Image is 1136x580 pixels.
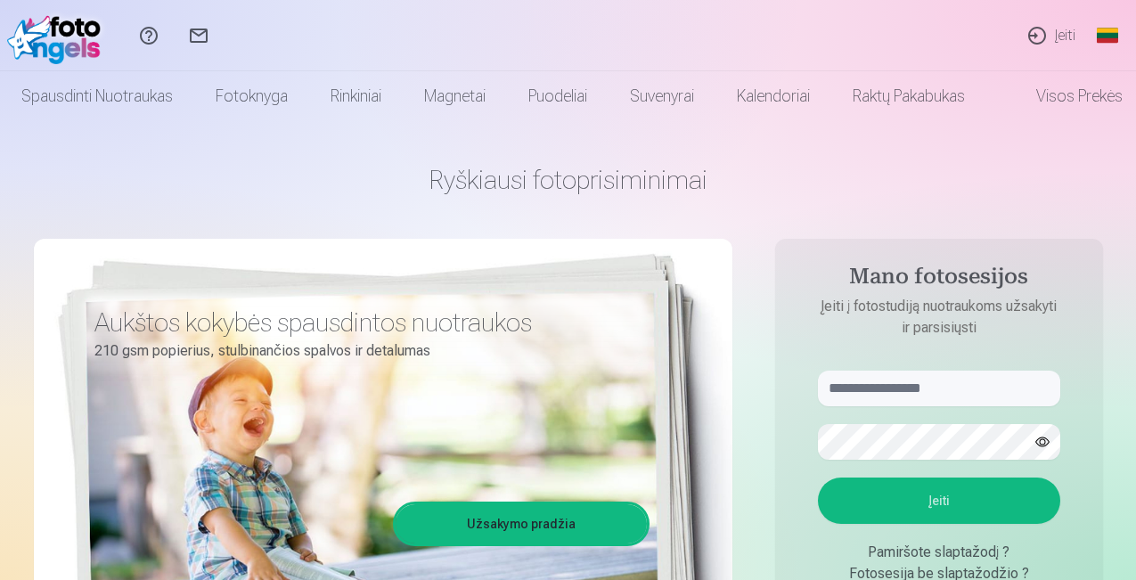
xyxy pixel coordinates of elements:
[800,264,1078,296] h4: Mano fotosesijos
[800,296,1078,339] p: Įeiti į fotostudiją nuotraukoms užsakyti ir parsisiųsti
[831,71,986,121] a: Raktų pakabukas
[715,71,831,121] a: Kalendoriai
[609,71,715,121] a: Suvenyrai
[403,71,507,121] a: Magnetai
[309,71,403,121] a: Rinkiniai
[396,504,647,543] a: Užsakymo pradžia
[194,71,309,121] a: Fotoknyga
[94,306,636,339] h3: Aukštos kokybės spausdintos nuotraukos
[818,542,1060,563] div: Pamiršote slaptažodį ?
[94,339,636,364] p: 210 gsm popierius, stulbinančios spalvos ir detalumas
[818,478,1060,524] button: Įeiti
[34,164,1103,196] h1: Ryškiausi fotoprisiminimai
[507,71,609,121] a: Puodeliai
[7,7,110,64] img: /fa2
